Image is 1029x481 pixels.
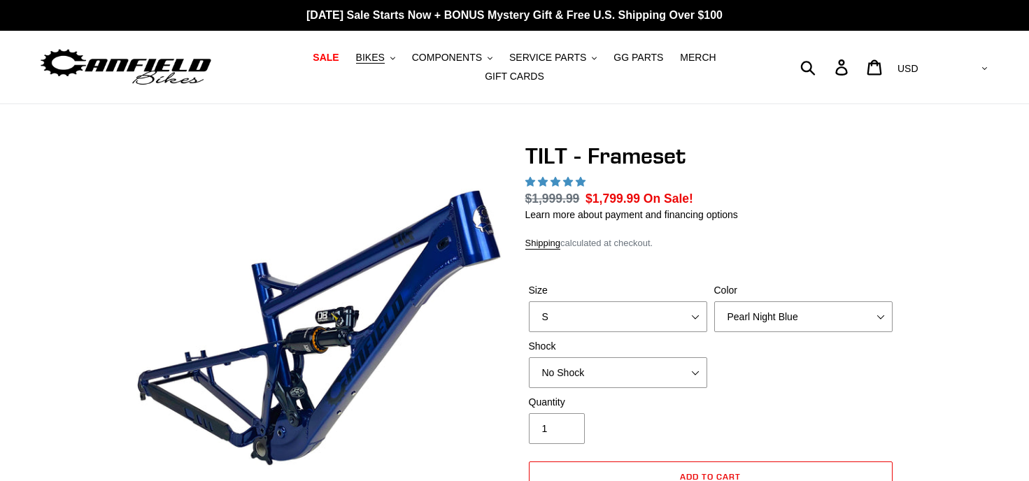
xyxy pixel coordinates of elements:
[502,48,604,67] button: SERVICE PARTS
[673,48,723,67] a: MERCH
[808,52,844,82] input: Search
[509,52,586,64] span: SERVICE PARTS
[525,143,896,169] h1: TILT - Frameset
[525,238,561,250] a: Shipping
[478,67,551,86] a: GIFT CARDS
[714,283,893,298] label: Color
[613,52,663,64] span: GG PARTS
[38,45,213,89] img: Canfield Bikes
[680,52,716,64] span: MERCH
[525,176,588,187] span: 5.00 stars
[306,48,346,67] a: SALE
[405,48,499,67] button: COMPONENTS
[485,71,544,82] span: GIFT CARDS
[412,52,482,64] span: COMPONENTS
[529,339,707,354] label: Shock
[529,283,707,298] label: Size
[525,209,738,220] a: Learn more about payment and financing options
[349,48,402,67] button: BIKES
[313,52,339,64] span: SALE
[586,192,640,206] span: $1,799.99
[529,395,707,410] label: Quantity
[356,52,385,64] span: BIKES
[525,192,580,206] s: $1,999.99
[606,48,670,67] a: GG PARTS
[644,189,693,208] span: On Sale!
[525,236,896,250] div: calculated at checkout.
